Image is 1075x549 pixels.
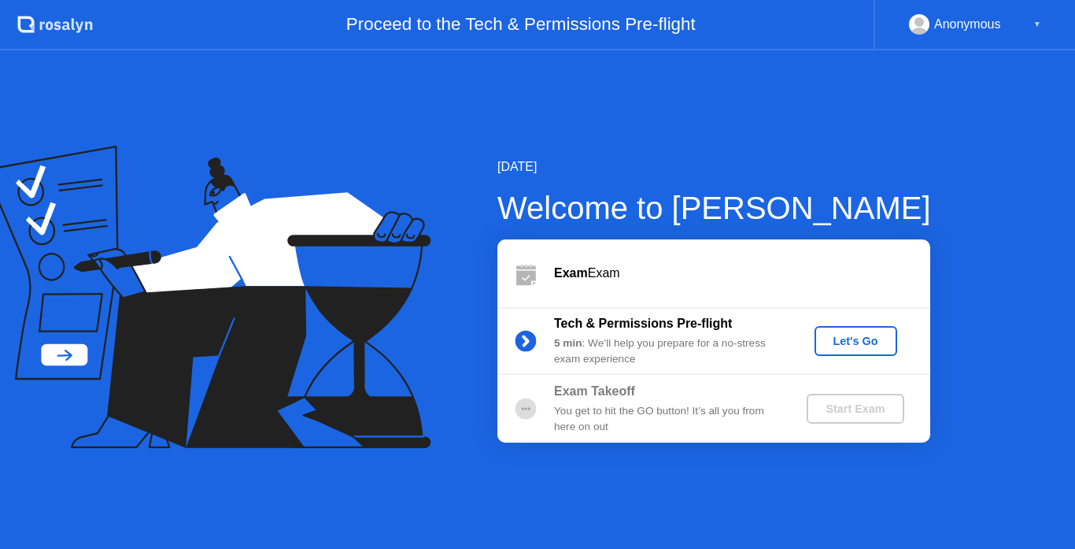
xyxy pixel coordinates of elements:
[554,266,588,280] b: Exam
[821,335,891,347] div: Let's Go
[807,394,903,424] button: Start Exam
[554,384,635,398] b: Exam Takeoff
[554,403,781,436] div: You get to hit the GO button! It’s all you from here on out
[813,402,897,415] div: Start Exam
[497,158,931,176] div: [DATE]
[815,326,897,356] button: Let's Go
[554,336,781,368] div: : We’ll help you prepare for a no-stress exam experience
[1033,14,1041,35] div: ▼
[554,264,930,283] div: Exam
[554,317,732,330] b: Tech & Permissions Pre-flight
[497,184,931,232] div: Welcome to [PERSON_NAME]
[554,337,582,349] b: 5 min
[934,14,1001,35] div: Anonymous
